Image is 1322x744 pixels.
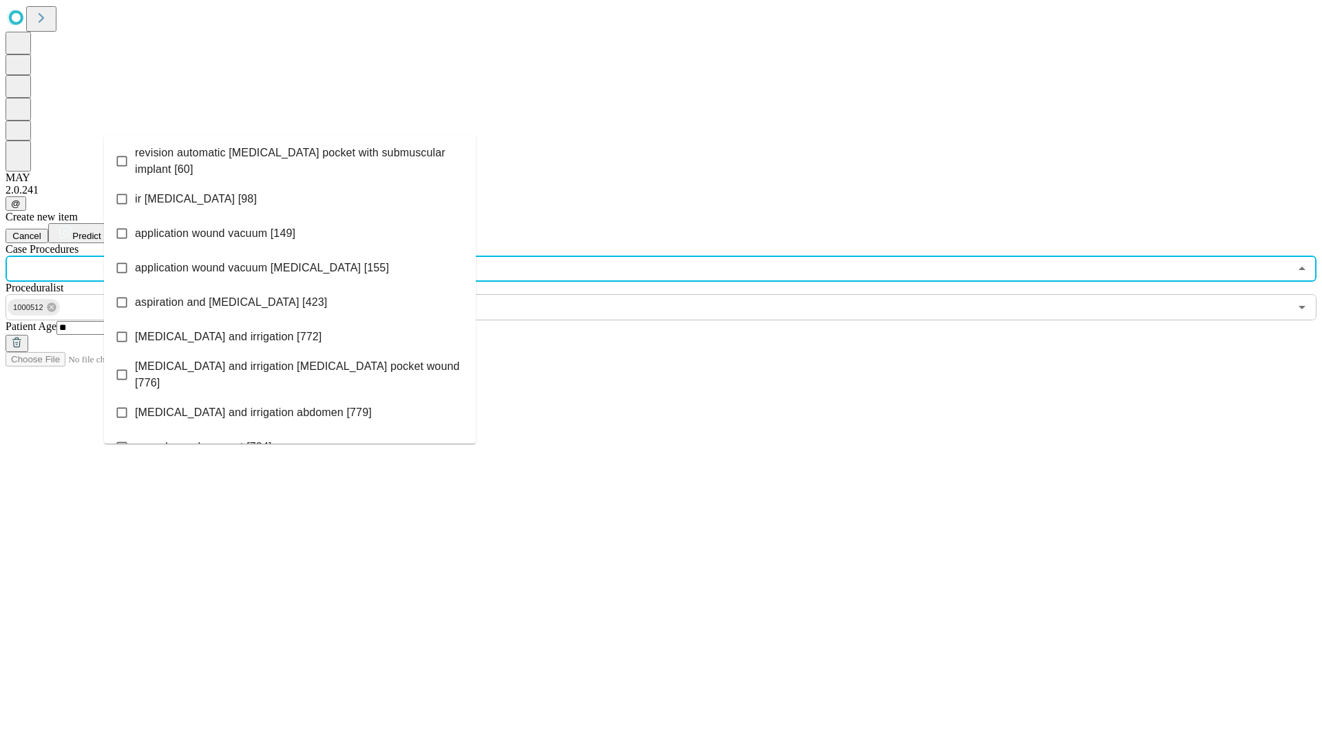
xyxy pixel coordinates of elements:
[48,223,112,243] button: Predict
[1292,259,1312,278] button: Close
[135,260,389,276] span: application wound vacuum [MEDICAL_DATA] [155]
[6,211,78,223] span: Create new item
[1292,298,1312,317] button: Open
[135,358,465,391] span: [MEDICAL_DATA] and irrigation [MEDICAL_DATA] pocket wound [776]
[72,231,101,241] span: Predict
[6,320,56,332] span: Patient Age
[6,282,63,293] span: Proceduralist
[6,229,48,243] button: Cancel
[11,198,21,209] span: @
[135,225,295,242] span: application wound vacuum [149]
[6,184,1316,196] div: 2.0.241
[135,404,372,421] span: [MEDICAL_DATA] and irrigation abdomen [779]
[135,329,322,345] span: [MEDICAL_DATA] and irrigation [772]
[135,145,465,178] span: revision automatic [MEDICAL_DATA] pocket with submuscular implant [60]
[6,243,78,255] span: Scheduled Procedure
[135,439,272,455] span: wound vac placement [784]
[8,300,49,316] span: 1000512
[12,231,41,241] span: Cancel
[6,196,26,211] button: @
[135,191,257,207] span: ir [MEDICAL_DATA] [98]
[8,299,60,316] div: 1000512
[135,294,327,311] span: aspiration and [MEDICAL_DATA] [423]
[6,172,1316,184] div: MAY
